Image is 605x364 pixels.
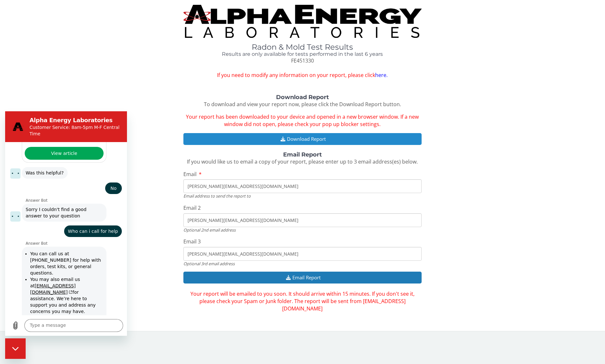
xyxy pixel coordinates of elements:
strong: Download Report [276,94,329,101]
button: Upload file [4,208,17,221]
span: Email 2 [183,204,201,211]
span: To download and view your report now, please click the Download Report button. [204,101,401,108]
span: FE451330 [291,57,314,64]
span: Email 3 [183,238,201,245]
span: Who can i call for help [60,114,115,126]
div: Email address to send the report to [183,193,422,199]
span: Your report will be emailed to you soon. It should arrive within 15 minutes. If you don't see it,... [190,290,415,312]
li: You may also email us at for assistance. We’re here to support you and address any concerns you m... [25,165,97,203]
h1: Radon & Mold Test Results [183,43,422,51]
span: Email [183,171,197,178]
button: Download Report [183,133,422,145]
iframe: Messaging window [5,111,127,336]
div: Optional 2nd email address [183,227,422,233]
p: Answer Bot [21,130,122,135]
svg: (opens in a new tab) [63,179,67,183]
h4: Results are only available for tests performed in the last 6 years [183,51,422,57]
span: If you need to modify any information on your report, please click [183,72,422,79]
span: Your report has been downloaded to your device and opened in a new browser window. If a new windo... [186,113,419,128]
a: [EMAIL_ADDRESS][DOMAIN_NAME](opens in a new tab) [25,172,71,183]
iframe: Button to launch messaging window, conversation in progress [5,338,26,359]
div: Optional 3rd email address [183,261,422,267]
strong: Email Report [283,151,322,158]
li: You can call us at [PHONE_NUMBER] for help with orders, test kits, or general questions. [25,139,97,165]
a: here. [375,72,388,79]
button: Email Report [183,272,422,284]
img: TightCrop.jpg [183,5,422,38]
span: If you would like us to email a copy of your report, please enter up to 3 email address(es) below. [187,158,418,165]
